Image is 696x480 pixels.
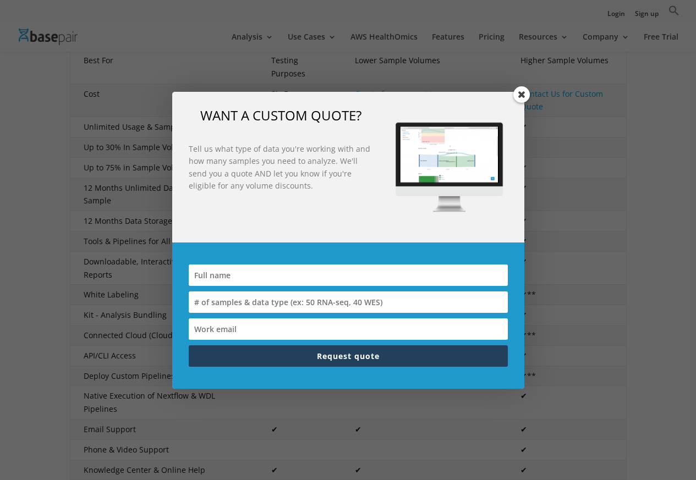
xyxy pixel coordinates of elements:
span: Request quote [317,351,380,361]
input: # of samples & data type (ex: 50 RNA-seq, 40 WES) [189,291,508,313]
input: Full name [189,264,508,286]
button: Request quote [189,345,508,367]
span: WANT A CUSTOM QUOTE? [200,106,361,124]
iframe: Drift Widget Chat Window [469,240,689,432]
iframe: Drift Widget Chat Controller [641,425,683,467]
strong: Tell us what type of data you're working with and how many samples you need to analyze. We'll sen... [189,144,370,191]
input: Work email [189,318,508,340]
